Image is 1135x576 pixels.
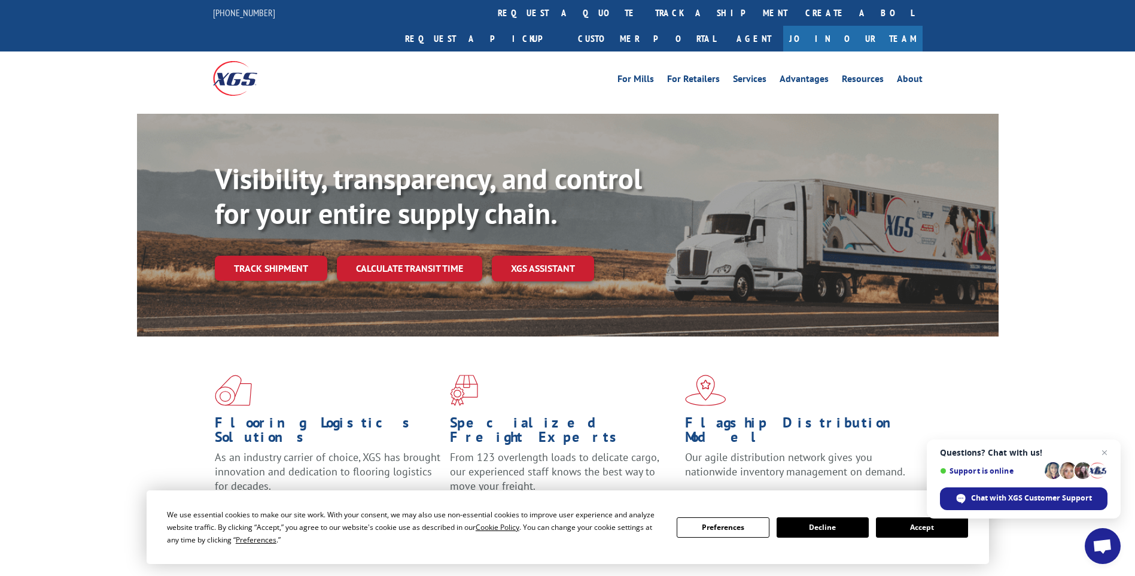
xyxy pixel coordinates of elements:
div: Cookie Consent Prompt [147,490,989,564]
span: Questions? Chat with us! [940,448,1107,457]
button: Accept [876,517,968,538]
a: Resources [842,74,884,87]
span: Chat with XGS Customer Support [971,493,1092,504]
img: xgs-icon-total-supply-chain-intelligence-red [215,375,252,406]
span: Our agile distribution network gives you nationwide inventory management on demand. [685,450,905,478]
a: Learn More > [685,490,834,504]
span: Chat with XGS Customer Support [940,487,1107,510]
span: Cookie Policy [476,522,519,532]
div: We use essential cookies to make our site work. With your consent, we may also use non-essential ... [167,508,662,546]
a: For Retailers [667,74,720,87]
button: Decline [777,517,869,538]
a: Agent [725,26,783,51]
a: Track shipment [215,256,327,281]
a: Request a pickup [396,26,569,51]
a: Calculate transit time [337,256,482,281]
a: Open chat [1085,528,1121,564]
p: From 123 overlength loads to delicate cargo, our experienced staff knows the best way to move you... [450,450,676,504]
h1: Flooring Logistics Solutions [215,416,441,450]
span: Support is online [940,466,1040,475]
img: xgs-icon-flagship-distribution-model-red [685,375,726,406]
span: Preferences [236,535,276,545]
a: About [897,74,923,87]
a: Services [733,74,766,87]
a: Customer Portal [569,26,725,51]
img: xgs-icon-focused-on-flooring-red [450,375,478,406]
button: Preferences [677,517,769,538]
a: [PHONE_NUMBER] [213,7,275,19]
a: Advantages [780,74,829,87]
a: XGS ASSISTANT [492,256,594,281]
h1: Specialized Freight Experts [450,416,676,450]
span: As an industry carrier of choice, XGS has brought innovation and dedication to flooring logistics... [215,450,440,493]
h1: Flagship Distribution Model [685,416,911,450]
b: Visibility, transparency, and control for your entire supply chain. [215,160,642,232]
a: Join Our Team [783,26,923,51]
a: For Mills [617,74,654,87]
